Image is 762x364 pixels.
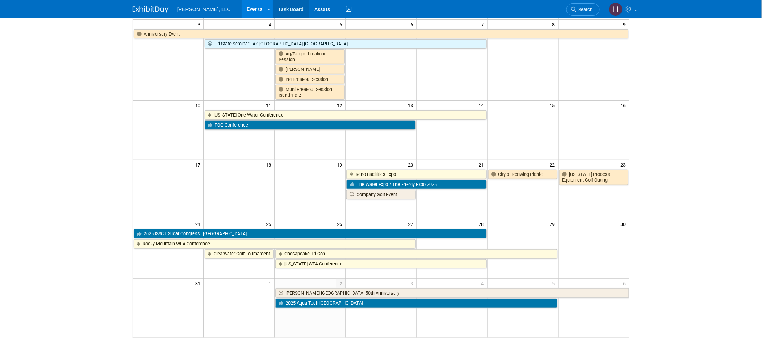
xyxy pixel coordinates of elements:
a: Search [566,3,600,16]
a: City of Redwing Picnic [488,170,557,179]
span: [PERSON_NAME], LLC [177,6,231,12]
span: 19 [336,160,345,169]
a: FOG Conference [205,120,416,130]
span: 5 [552,279,558,288]
span: 6 [410,20,416,29]
span: Search [576,7,593,12]
span: 15 [549,101,558,110]
span: 17 [194,160,203,169]
span: 29 [549,219,558,228]
a: Ind Breakout Session [275,75,345,84]
span: 3 [197,20,203,29]
span: 1 [268,279,274,288]
span: 22 [549,160,558,169]
span: 23 [620,160,629,169]
a: Ag/Biogas breakout Session [275,49,345,64]
span: 30 [620,219,629,228]
a: Muni Breakout Session - Isanti 1 & 2 [275,85,345,100]
a: Reno Facilities Expo [346,170,487,179]
a: The Water Expo / The Energy Expo 2025 [346,180,487,189]
span: 4 [268,20,274,29]
a: [US_STATE] Process Equipment Golf Outing [559,170,628,185]
span: 8 [552,20,558,29]
span: 27 [407,219,416,228]
a: [US_STATE] One Water Conference [205,110,486,120]
span: 28 [478,219,487,228]
a: Chesapeake Tri Con [275,249,557,259]
a: Clearwater Golf Tournament [205,249,274,259]
a: [PERSON_NAME] [275,65,345,74]
span: 14 [478,101,487,110]
span: 24 [194,219,203,228]
span: 25 [265,219,274,228]
span: 20 [407,160,416,169]
span: 16 [620,101,629,110]
span: 3 [410,279,416,288]
a: [US_STATE] WEA Conference [275,259,487,269]
span: 31 [194,279,203,288]
span: 5 [339,20,345,29]
span: 4 [481,279,487,288]
span: 9 [623,20,629,29]
a: 2025 Aqua Tech [GEOGRAPHIC_DATA] [275,299,557,308]
span: 12 [336,101,345,110]
span: 13 [407,101,416,110]
span: 21 [478,160,487,169]
img: ExhibitDay [133,6,169,13]
a: [PERSON_NAME] [GEOGRAPHIC_DATA] 50th Anniversary [275,288,629,298]
a: Tri-State Seminar - AZ [GEOGRAPHIC_DATA] [GEOGRAPHIC_DATA] [205,39,486,49]
span: 7 [481,20,487,29]
span: 2 [336,279,345,288]
a: Rocky Mountain WEA Conference [134,239,416,249]
span: 18 [265,160,274,169]
span: 6 [623,279,629,288]
a: Company Golf Event [346,190,416,199]
a: 2025 ISSCT Sugar Congress - [GEOGRAPHIC_DATA] [134,229,487,238]
span: 11 [265,101,274,110]
span: 26 [336,219,345,228]
img: Hannah Mulholland [609,3,623,16]
span: 10 [194,101,203,110]
a: Anniversary Event [134,29,628,39]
